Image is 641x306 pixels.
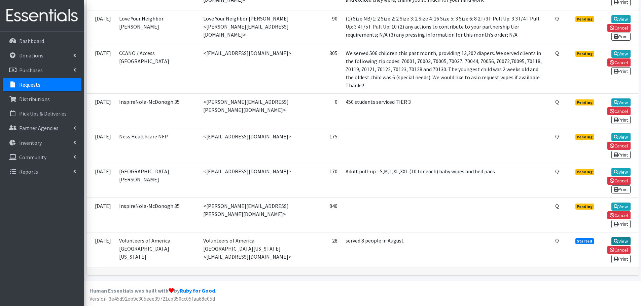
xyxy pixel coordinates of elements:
a: Partner Agencies [3,121,81,135]
td: [DATE] [87,163,115,198]
abbr: Quantity [555,133,559,140]
td: [DATE] [87,198,115,232]
a: Cancel [607,142,631,150]
p: Purchases [19,67,43,74]
a: Print [611,151,631,159]
td: [GEOGRAPHIC_DATA][PERSON_NAME] [115,163,199,198]
a: Cancel [607,211,631,219]
a: View [611,15,631,23]
p: Dashboard [19,38,44,44]
abbr: Quantity [555,203,559,209]
td: [DATE] [87,93,115,128]
td: served 8 people in August [342,232,551,267]
span: Started [575,238,594,244]
p: Requests [19,81,40,88]
p: Reports [19,168,38,175]
td: 90 [302,10,342,45]
span: Pending [575,16,595,22]
td: [DATE] [87,128,115,163]
a: Cancel [607,58,631,67]
p: Pick Ups & Deliveries [19,110,67,117]
td: [DATE] [87,232,115,267]
a: Cancel [607,107,631,115]
p: Community [19,154,46,161]
td: <[PERSON_NAME][EMAIL_ADDRESS][PERSON_NAME][DOMAIN_NAME]> [199,93,302,128]
td: InspireNola-McDonogh 35 [115,198,199,232]
td: 170 [302,163,342,198]
td: Love Your Neighbor [PERSON_NAME] <[PERSON_NAME][EMAIL_ADDRESS][DOMAIN_NAME]> [199,10,302,45]
abbr: Quantity [555,168,559,175]
td: <[EMAIL_ADDRESS][DOMAIN_NAME]> [199,45,302,93]
td: (1) Size NB/1: 2 Size 2: 2 Size 3: 2 Size 4: 16 Size 5: 3 Size 6: 8 2T/3T Pull Up: 3 3T/4T Pull U... [342,10,551,45]
span: Pending [575,204,595,210]
a: Community [3,150,81,164]
a: Print [611,116,631,124]
td: 840 [302,198,342,232]
p: Inventory [19,139,42,146]
a: Cancel [607,246,631,254]
a: Requests [3,78,81,91]
td: We served 506 children this past month, providing 13,202 diapers. We served clients in the follow... [342,45,551,93]
td: Love Your Neighbor [PERSON_NAME] [115,10,199,45]
span: Version: 3e45d92eb9c305eee39721cb350cc05faa68e05d [90,295,215,302]
td: <[EMAIL_ADDRESS][DOMAIN_NAME]> [199,163,302,198]
abbr: Quantity [555,15,559,22]
a: Purchases [3,63,81,77]
td: Ness Healthcare NFP [115,128,199,163]
a: Donations [3,49,81,62]
strong: Human Essentials was built with by . [90,287,216,294]
a: Print [611,67,631,75]
a: Print [611,220,631,228]
span: Pending [575,51,595,57]
td: [DATE] [87,45,115,93]
a: Print [611,255,631,263]
img: HumanEssentials [3,4,81,27]
a: View [611,168,631,176]
td: Volunteers of America [GEOGRAPHIC_DATA][US_STATE] <[EMAIL_ADDRESS][DOMAIN_NAME]> [199,232,302,267]
td: 450 students serviced TIER 3 [342,93,551,128]
td: 175 [302,128,342,163]
a: Pick Ups & Deliveries [3,107,81,120]
td: InspireNola-McDonogh 35 [115,93,199,128]
abbr: Quantity [555,98,559,105]
td: <[PERSON_NAME][EMAIL_ADDRESS][PERSON_NAME][DOMAIN_NAME]> [199,198,302,232]
a: View [611,203,631,211]
td: 305 [302,45,342,93]
a: Ruby for Good [180,287,215,294]
span: Pending [575,134,595,140]
p: Distributions [19,96,50,102]
a: View [611,50,631,58]
a: Distributions [3,92,81,106]
td: 0 [302,93,342,128]
a: Print [611,33,631,41]
p: Partner Agencies [19,125,59,131]
p: Donations [19,52,43,59]
td: Volunteers of America [GEOGRAPHIC_DATA][US_STATE] [115,232,199,267]
a: Print [611,185,631,193]
td: 28 [302,232,342,267]
td: CCANO / Access [GEOGRAPHIC_DATA] [115,45,199,93]
span: Pending [575,169,595,175]
a: View [611,237,631,245]
a: Dashboard [3,34,81,48]
td: Adult pull-up - S,M,L,XL,XXL (10 for each) baby wipes and bed pads [342,163,551,198]
a: Reports [3,165,81,178]
span: Pending [575,99,595,105]
abbr: Quantity [555,50,559,56]
a: View [611,98,631,106]
td: [DATE] [87,10,115,45]
a: Cancel [607,177,631,185]
a: Cancel [607,24,631,32]
a: Inventory [3,136,81,149]
td: <[EMAIL_ADDRESS][DOMAIN_NAME]> [199,128,302,163]
a: View [611,133,631,141]
abbr: Quantity [555,237,559,244]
